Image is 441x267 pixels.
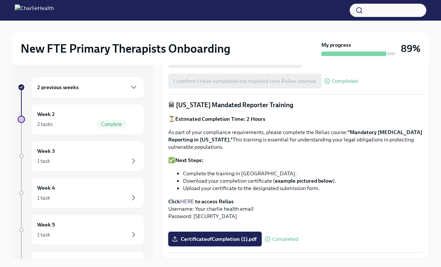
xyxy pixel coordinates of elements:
[37,221,55,229] h6: Week 5
[37,83,79,91] h6: 2 previous weeks
[37,194,50,201] div: 1 task
[37,120,53,128] div: 2 tasks
[321,41,351,49] strong: My progress
[195,198,234,205] strong: to access Relias
[168,129,423,151] p: As part of your compliance requirements, please complete the Relias course: This training is esse...
[183,185,423,192] li: Upload your certificate to the designated submission form.
[18,214,144,245] a: Week 51 task
[183,170,423,177] li: Complete the training in [GEOGRAPHIC_DATA].
[37,231,50,238] div: 1 task
[15,4,54,16] img: CharlieHealth
[275,178,333,184] strong: example pictured below
[175,157,204,164] strong: Next Steps:
[168,198,180,205] strong: Click
[18,141,144,172] a: Week 31 task
[31,77,144,98] div: 2 previous weeks
[168,115,423,123] p: ⏳
[37,257,55,266] h6: Week 6
[168,232,262,246] label: CertificateofCompletion (1).pdf
[37,184,55,192] h6: Week 4
[21,41,230,56] h2: New FTE Primary Therapists Onboarding
[37,157,50,165] div: 1 task
[18,104,144,135] a: Week 22 tasksComplete
[18,178,144,208] a: Week 41 task
[173,235,257,243] span: CertificateofCompletion (1).pdf
[168,198,423,220] p: Username: Your charlie health email Password: [SECURITY_DATA]
[272,236,298,242] span: Completed
[183,177,423,185] li: Download your completion certificate ( ).
[180,198,194,205] a: HERE
[97,122,126,127] span: Complete
[332,78,358,84] span: Completed
[175,116,265,122] strong: Estimated Completion Time: 2 Hours
[168,101,423,109] p: 🏛 [US_STATE] Mandated Reporter Training
[37,147,55,155] h6: Week 3
[37,110,55,118] h6: Week 2
[401,42,420,55] h3: 89%
[168,157,423,164] p: ✅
